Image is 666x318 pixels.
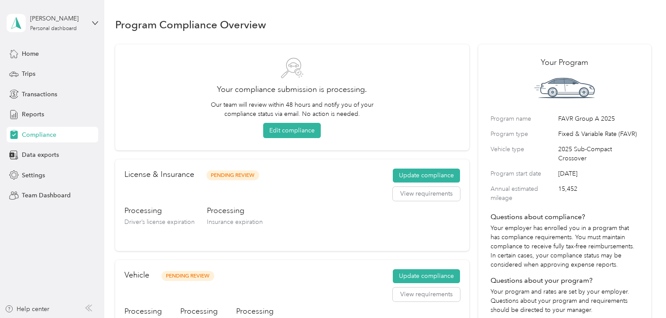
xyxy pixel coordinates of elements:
[30,26,77,31] div: Personal dashboard
[22,69,35,78] span: Trips
[491,114,555,123] label: Program name
[558,169,639,178] span: [DATE]
[491,184,555,203] label: Annual estimated mileage
[22,130,56,139] span: Compliance
[22,49,39,58] span: Home
[115,20,266,29] h1: Program Compliance Overview
[161,271,214,281] span: Pending Review
[22,171,45,180] span: Settings
[491,223,639,269] p: Your employer has enrolled you in a program that has compliance requirements. You must maintain c...
[236,306,275,317] h3: Processing
[22,90,57,99] span: Transactions
[124,169,194,180] h2: License & Insurance
[393,169,460,183] button: Update compliance
[558,114,639,123] span: FAVR Group A 2025
[124,205,195,216] h3: Processing
[491,129,555,139] label: Program type
[22,150,59,159] span: Data exports
[558,129,639,139] span: Fixed & Variable Rate (FAVR)
[491,169,555,178] label: Program start date
[127,84,457,95] h2: Your compliance submission is processing.
[617,269,666,318] iframe: Everlance-gr Chat Button Frame
[491,57,639,68] h2: Your Program
[207,218,263,226] span: Insurance expiration
[124,306,162,317] h3: Processing
[491,212,639,222] h4: Questions about compliance?
[206,100,378,118] p: Our team will review within 48 hours and notify you of your compliance status via email. No actio...
[393,187,460,201] button: View requirements
[124,218,195,226] span: Driver’s license expiration
[491,287,639,315] p: Your program and rates are set by your employer. Questions about your program and requirements sh...
[263,123,321,138] button: Edit compliance
[5,304,49,314] button: Help center
[180,306,218,317] h3: Processing
[30,14,85,23] div: [PERSON_NAME]
[491,145,555,163] label: Vehicle type
[558,145,639,163] span: 2025 Sub-Compact Crossover
[124,269,149,281] h2: Vehicle
[207,205,263,216] h3: Processing
[22,110,44,119] span: Reports
[393,269,460,283] button: Update compliance
[558,184,639,203] span: 15,452
[393,288,460,301] button: View requirements
[491,275,639,286] h4: Questions about your program?
[206,170,259,180] span: Pending Review
[22,191,71,200] span: Team Dashboard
